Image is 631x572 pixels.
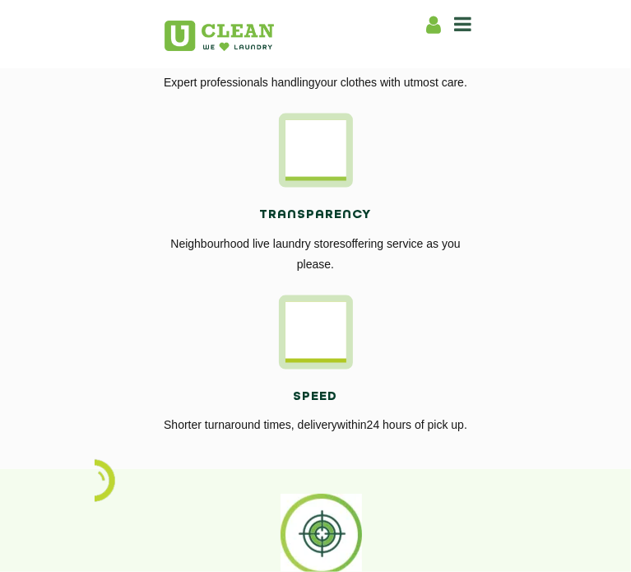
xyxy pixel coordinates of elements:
[285,120,346,177] img: promise_icon_2_11zon.webp
[95,459,115,502] img: icon_2.png
[164,72,468,93] p: Expert professionals handling your clothes with utmost care.
[164,415,468,435] p: Shorter turnaround times, delivery within24 hours of pick up.
[164,234,468,275] p: Neighbourhood live laundry stores offering service as you please.
[285,302,346,359] img: promise_icon_3_11zon.webp
[164,390,468,405] h4: Speed
[164,208,468,223] h4: Transparency
[165,21,274,51] img: UClean Laundry and Dry Cleaning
